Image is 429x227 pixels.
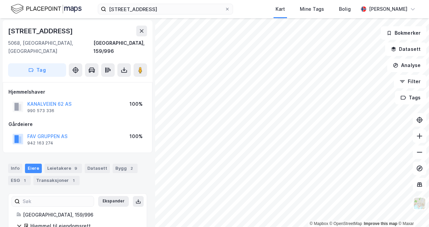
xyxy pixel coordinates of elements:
[385,42,426,56] button: Datasett
[387,59,426,72] button: Analyse
[113,164,138,173] div: Bygg
[8,88,147,96] div: Hjemmelshaver
[27,108,54,114] div: 990 573 336
[395,91,426,104] button: Tags
[45,164,82,173] div: Leietakere
[70,177,77,184] div: 1
[73,165,79,172] div: 9
[8,26,74,36] div: [STREET_ADDRESS]
[369,5,407,13] div: [PERSON_NAME]
[21,177,28,184] div: 1
[93,39,147,55] div: [GEOGRAPHIC_DATA], 159/996
[8,176,31,185] div: ESG
[339,5,351,13] div: Bolig
[85,164,110,173] div: Datasett
[106,4,225,14] input: Søk på adresse, matrikkel, gårdeiere, leietakere eller personer
[276,5,285,13] div: Kart
[130,132,143,140] div: 100%
[364,221,397,226] a: Improve this map
[8,63,66,77] button: Tag
[8,164,22,173] div: Info
[130,100,143,108] div: 100%
[8,120,147,128] div: Gårdeiere
[394,75,426,88] button: Filter
[33,176,80,185] div: Transaksjoner
[395,195,429,227] div: Kontrollprogram for chat
[8,39,93,55] div: 5068, [GEOGRAPHIC_DATA], [GEOGRAPHIC_DATA]
[128,165,135,172] div: 2
[395,195,429,227] iframe: Chat Widget
[25,164,42,173] div: Eiere
[98,196,129,207] button: Ekspander
[27,140,53,146] div: 942 163 274
[310,221,328,226] a: Mapbox
[23,211,139,219] div: [GEOGRAPHIC_DATA], 159/996
[330,221,362,226] a: OpenStreetMap
[11,3,82,15] img: logo.f888ab2527a4732fd821a326f86c7f29.svg
[381,26,426,40] button: Bokmerker
[300,5,324,13] div: Mine Tags
[20,196,94,206] input: Søk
